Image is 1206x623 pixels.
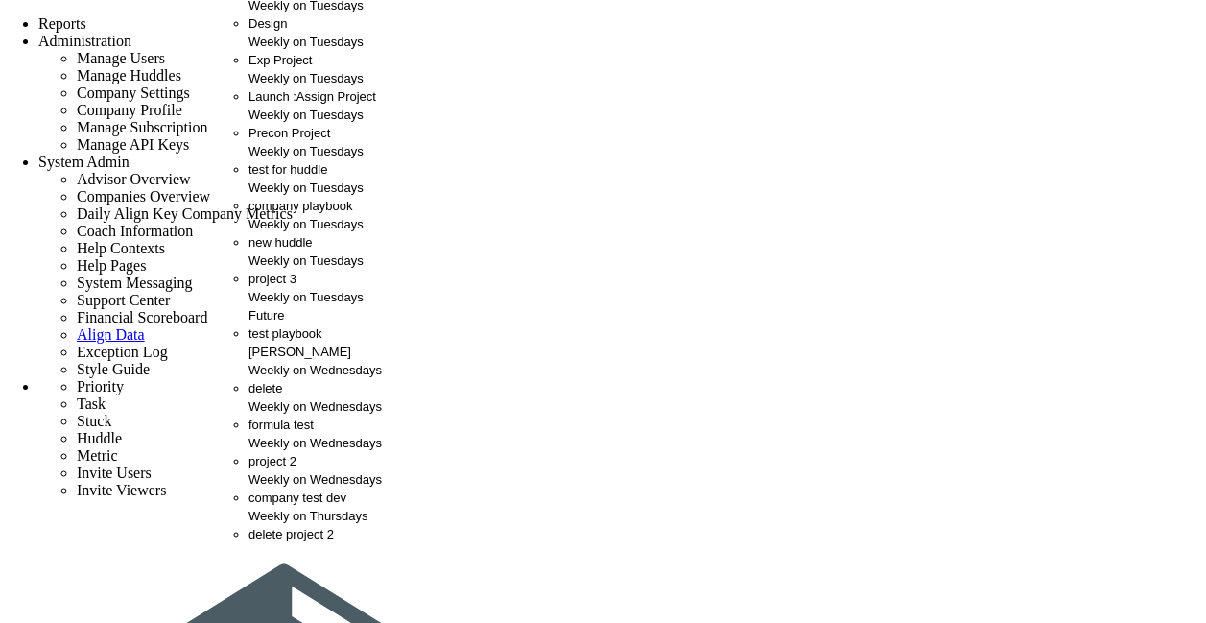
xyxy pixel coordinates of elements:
span: Style Guide [77,361,150,377]
span: Invite Viewers [77,482,166,498]
span: Support Center [77,292,170,308]
span: Reports [38,15,86,32]
span: System Messaging [77,275,192,291]
span: Task [77,395,106,412]
span: Financial Scoreboard [77,309,207,325]
span: Manage API Keys [77,136,189,153]
div: Weekly on Wednesdays [248,470,402,489]
div: Weekly on Tuesdays [248,106,402,124]
span: Exception Log [77,344,168,360]
span: project 2 [248,454,296,468]
div: Weekly on Wednesdays [248,434,402,452]
div: Weekly on Tuesdays [248,142,402,160]
span: formula test [248,418,314,432]
span: Coach Information [77,223,193,239]
a: Align Data [77,326,145,343]
span: Metric [77,447,118,464]
span: delete project 2 [248,527,334,541]
span: company test dev [248,491,346,505]
div: Weekly on Tuesdays [248,33,402,51]
div: Weekly on Tuesdays [248,288,402,306]
span: Administration [38,33,131,49]
span: Help Pages [77,257,146,274]
div: Weekly on Thursdays [248,507,402,525]
div: Weekly on Tuesdays [248,252,402,270]
span: System Admin [38,154,130,170]
span: Manage Huddles [77,67,181,84]
div: Weekly on Tuesdays [248,215,402,233]
div: Weekly on Tuesdays [248,69,402,87]
div: Weekly on Wednesdays [248,397,402,416]
span: Manage Subscription [77,119,207,135]
span: Company Settings [77,84,190,101]
span: Advisor Overview [77,171,191,187]
div: Weekly on Tuesdays [248,179,402,197]
span: Company Profile [77,102,182,118]
span: new huddle [248,235,313,250]
span: Precon Project [248,126,330,140]
span: Stuck [77,413,111,429]
span: Companies Overview [77,188,210,204]
span: project 3 [248,272,296,286]
span: Invite Users [77,465,152,481]
span: Launch :Assign Project [248,89,376,104]
span: delete [248,381,282,395]
span: Help Contexts [77,240,165,256]
span: test for huddle [248,162,327,177]
span: company playbook [248,199,352,213]
span: Priority [77,378,124,395]
div: Future [248,306,402,324]
span: Design [248,16,287,31]
span: Manage Users [77,50,165,66]
span: Exp Project [248,53,312,67]
div: Weekly on Wednesdays [248,361,402,379]
span: test playbook [PERSON_NAME] [248,326,351,359]
span: Huddle [77,430,122,446]
span: Daily Align Key Company Metrics [77,205,293,222]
